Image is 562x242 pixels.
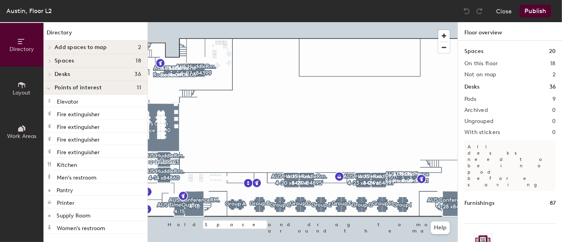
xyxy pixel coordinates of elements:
p: Supply Room [57,210,91,219]
h2: 2 [553,72,556,78]
div: Austin, Floor L2 [6,6,52,16]
span: 18 [136,58,141,64]
button: Help [431,221,450,234]
span: Directory [9,46,34,53]
h2: Ungrouped [464,118,494,125]
h2: Not on map [464,72,496,78]
h1: Spaces [464,47,483,56]
h2: 9 [553,96,556,102]
p: Elevator [57,96,78,105]
h2: 18 [550,60,556,67]
p: Women's restroom [57,223,105,232]
p: Kitchen [57,159,77,168]
h2: Archived [464,107,488,113]
h1: Directory [43,28,147,41]
h1: Furnishings [464,199,494,208]
span: 2 [138,44,141,51]
p: Fire extinguisher [57,121,100,130]
h2: Pods [464,96,476,102]
span: 11 [137,85,141,91]
p: Pantry [57,185,73,194]
h2: 0 [552,118,556,125]
span: Desks [55,71,70,78]
h1: Desks [464,83,479,91]
p: Fire extinguisher [57,109,100,118]
h2: With stickers [464,129,500,136]
p: Printer [57,197,74,206]
h1: 87 [550,199,556,208]
button: Close [496,5,512,17]
p: Fire extinguisher [57,134,100,143]
h1: Floor overview [458,22,562,41]
span: Points of interest [55,85,102,91]
h1: 20 [549,47,556,56]
h2: On this floor [464,60,498,67]
img: Undo [463,7,471,15]
span: 36 [134,71,141,78]
p: Men's restroom [57,172,96,181]
span: Spaces [55,58,74,64]
h2: 0 [552,107,556,113]
span: Work Areas [7,133,36,140]
img: Redo [475,7,483,15]
h2: 0 [552,129,556,136]
h1: 36 [549,83,556,91]
p: Fire extinguisher [57,147,100,156]
span: Layout [13,89,31,96]
button: Publish [520,5,551,17]
p: All desks need to be in a pod before saving [464,140,556,191]
span: Add spaces to map [55,44,107,51]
